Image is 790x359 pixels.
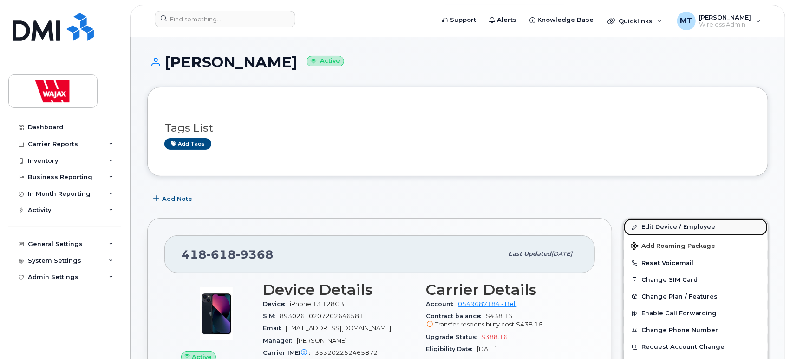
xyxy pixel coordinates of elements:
span: Carrier IMEI [263,349,315,356]
span: Add Note [162,194,192,203]
span: $438.16 [426,312,579,329]
h3: Tags List [164,122,751,134]
span: 9368 [236,247,274,261]
span: 353202252465872 [315,349,378,356]
span: [EMAIL_ADDRESS][DOMAIN_NAME] [286,325,391,332]
a: 0549687184 - Bell [458,300,517,307]
span: Eligibility Date [426,346,477,352]
button: Add Note [147,190,200,207]
span: Manager [263,337,297,344]
button: Request Account Change [624,339,768,355]
button: Enable Call Forwarding [624,305,768,322]
span: 418 [182,247,274,261]
button: Reset Voicemail [624,255,768,272]
span: Contract balance [426,312,486,319]
span: 89302610207202646581 [280,312,363,319]
span: Enable Call Forwarding [641,310,717,317]
span: [PERSON_NAME] [297,337,347,344]
span: $388.16 [482,333,508,340]
span: Account [426,300,458,307]
button: Add Roaming Package [624,236,768,255]
span: Email [263,325,286,332]
span: SIM [263,312,280,319]
span: Device [263,300,290,307]
span: iPhone 13 128GB [290,300,344,307]
button: Change Phone Number [624,322,768,339]
small: Active [307,56,344,66]
span: [DATE] [551,250,572,257]
span: [DATE] [477,346,497,352]
span: Upgrade Status [426,333,482,340]
span: Last updated [509,250,551,257]
span: Change Plan / Features [641,293,718,300]
button: Change Plan / Features [624,288,768,305]
span: Transfer responsibility cost [436,321,515,328]
img: image20231002-3703462-1ig824h.jpeg [189,286,244,342]
h3: Carrier Details [426,281,579,298]
a: Edit Device / Employee [624,219,768,235]
span: $438.16 [516,321,543,328]
a: Add tags [164,138,211,150]
h3: Device Details [263,281,415,298]
span: 618 [207,247,236,261]
span: Add Roaming Package [631,242,715,251]
h1: [PERSON_NAME] [147,54,768,70]
button: Change SIM Card [624,272,768,288]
